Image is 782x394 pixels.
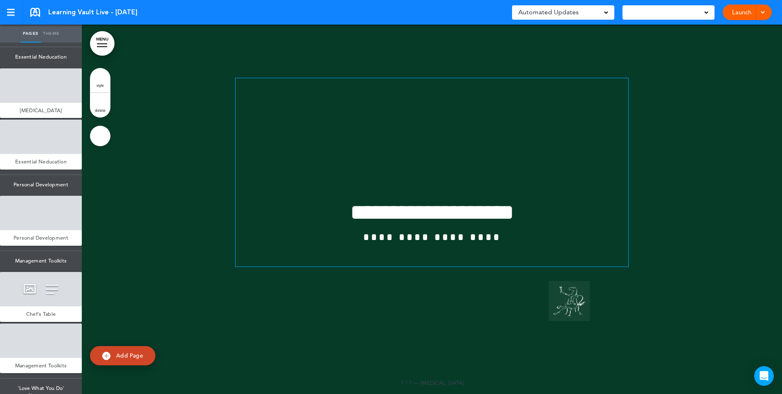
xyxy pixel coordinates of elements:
[90,31,115,56] a: MENU
[41,25,61,43] a: Theme
[90,68,110,93] a: style
[413,379,419,386] span: —
[420,379,463,386] span: [MEDICAL_DATA]
[102,352,110,360] img: add.svg
[48,8,137,17] span: Learning Vault Live - [DATE]
[15,362,67,369] span: Management Toolkits
[90,346,155,365] a: Add Page
[90,93,110,118] a: delete
[729,5,755,20] a: Launch
[97,83,104,88] span: style
[549,281,590,321] img: 1702041641214.png
[116,352,143,359] span: Add Page
[95,108,106,113] span: delete
[20,107,62,114] span: [MEDICAL_DATA]
[754,366,774,386] div: Open Intercom Messenger
[20,25,41,43] a: Pages
[518,7,579,18] span: Automated Updates
[13,234,68,241] span: Personal Development
[401,379,412,386] span: 1 / 7
[15,158,67,165] span: Essential Neducation
[26,310,56,317] span: Chef's Table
